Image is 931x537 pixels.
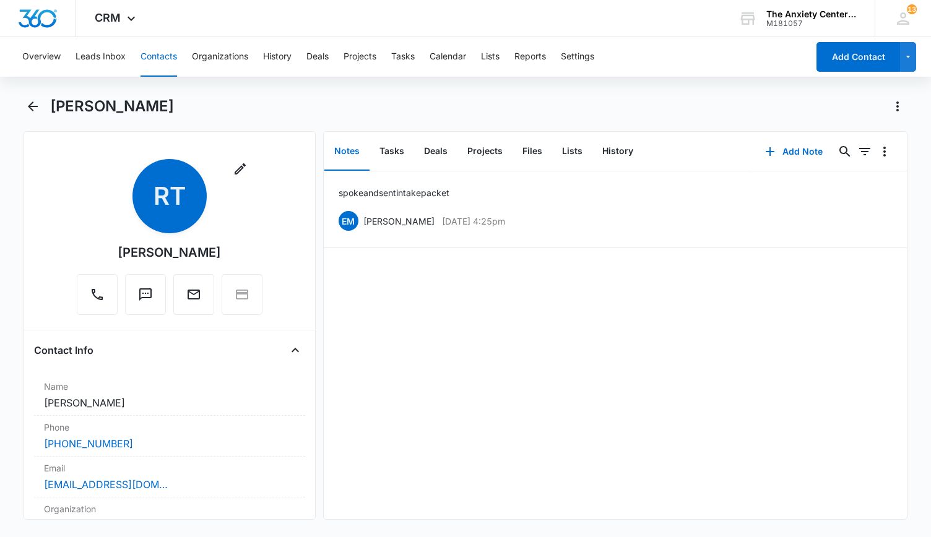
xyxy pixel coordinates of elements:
[907,4,917,14] div: notifications count
[34,416,305,457] div: Phone[PHONE_NUMBER]
[339,186,449,199] p: spoke and sent intake packet
[442,215,505,228] p: [DATE] 4:25pm
[173,274,214,315] button: Email
[875,142,894,161] button: Overflow Menu
[44,395,295,410] dd: [PERSON_NAME]
[44,518,295,533] dd: ---
[24,97,43,116] button: Back
[766,19,857,28] div: account id
[370,132,414,171] button: Tasks
[855,142,875,161] button: Filters
[76,37,126,77] button: Leads Inbox
[44,462,295,475] label: Email
[285,340,305,360] button: Close
[907,4,917,14] span: 13
[77,274,118,315] button: Call
[457,132,513,171] button: Projects
[514,37,546,77] button: Reports
[430,37,466,77] button: Calendar
[363,215,435,228] p: [PERSON_NAME]
[34,375,305,416] div: Name[PERSON_NAME]
[173,293,214,304] a: Email
[552,132,592,171] button: Lists
[50,97,174,116] h1: [PERSON_NAME]
[44,421,295,434] label: Phone
[324,132,370,171] button: Notes
[344,37,376,77] button: Projects
[391,37,415,77] button: Tasks
[44,436,133,451] a: [PHONE_NUMBER]
[34,457,305,497] div: Email[EMAIL_ADDRESS][DOMAIN_NAME]
[125,293,166,304] a: Text
[192,37,248,77] button: Organizations
[513,132,552,171] button: Files
[481,37,500,77] button: Lists
[263,37,292,77] button: History
[835,142,855,161] button: Search...
[22,37,61,77] button: Overview
[125,274,166,315] button: Text
[816,42,900,72] button: Add Contact
[414,132,457,171] button: Deals
[34,343,93,358] h4: Contact Info
[44,502,295,515] label: Organization
[753,137,835,166] button: Add Note
[141,37,177,77] button: Contacts
[766,9,857,19] div: account name
[77,293,118,304] a: Call
[118,243,221,262] div: [PERSON_NAME]
[44,380,295,393] label: Name
[306,37,329,77] button: Deals
[132,159,207,233] span: RT
[561,37,594,77] button: Settings
[888,97,907,116] button: Actions
[592,132,643,171] button: History
[339,211,358,231] span: EM
[95,11,121,24] span: CRM
[44,477,168,492] a: [EMAIL_ADDRESS][DOMAIN_NAME]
